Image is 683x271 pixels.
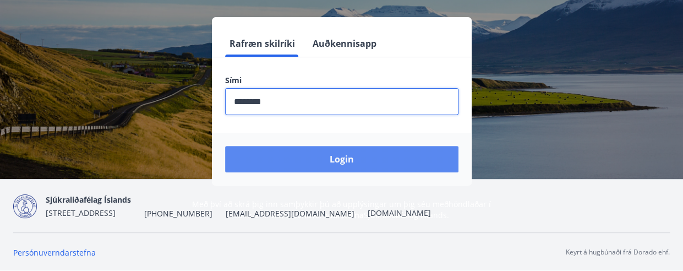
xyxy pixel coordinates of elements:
[225,75,458,86] label: Sími
[13,247,96,258] a: Persónuverndarstefna
[46,208,116,218] span: [STREET_ADDRESS]
[225,146,458,172] button: Login
[13,194,37,218] img: d7T4au2pYIU9thVz4WmmUT9xvMNnFvdnscGDOPEg.png
[368,208,431,218] a: [DOMAIN_NAME]
[46,194,131,205] span: Sjúkraliðafélag Íslands
[566,247,670,257] p: Keyrt á hugbúnaði frá Dorado ehf.
[226,208,354,219] span: [EMAIL_ADDRESS][DOMAIN_NAME]
[144,208,212,219] span: [PHONE_NUMBER]
[308,30,381,57] button: Auðkennisapp
[225,30,299,57] button: Rafræn skilríki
